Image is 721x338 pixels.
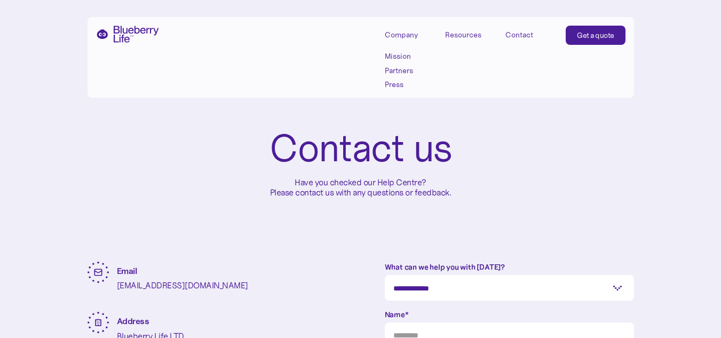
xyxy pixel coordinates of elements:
[385,30,418,40] div: Company
[385,262,634,272] label: What can we help you with [DATE]?
[385,309,634,320] label: Name*
[566,26,625,45] a: Get a quote
[270,128,452,169] h1: Contact us
[96,26,159,43] a: home
[385,80,433,89] a: Press
[505,26,553,43] a: Contact
[445,26,493,43] div: Resources
[505,30,533,40] div: Contact
[385,52,433,89] nav: Company
[577,30,614,41] div: Get a quote
[117,280,248,290] p: [EMAIL_ADDRESS][DOMAIN_NAME]
[270,177,451,198] p: Have you checked our Help Centre? Please contact us with any questions or feedback.
[117,265,137,276] strong: Email
[385,52,433,61] a: Mission
[445,30,481,40] div: Resources
[385,26,433,43] div: Company
[385,66,433,75] a: Partners
[117,316,149,326] strong: Address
